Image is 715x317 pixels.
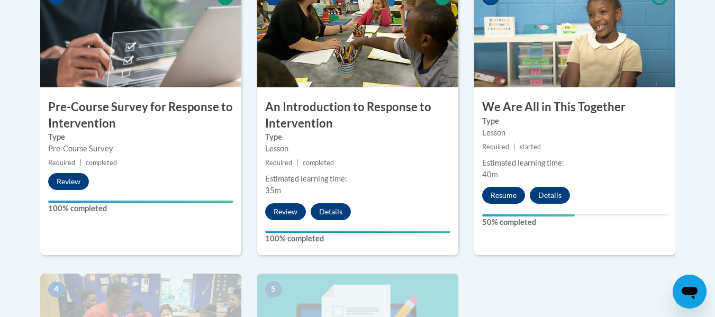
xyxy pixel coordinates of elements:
label: Type [265,131,450,143]
div: Estimated learning time: [482,157,667,169]
h3: We Are All in This Together [474,99,675,115]
div: Estimated learning time: [265,173,450,185]
button: Resume [482,187,525,204]
span: Required [48,159,75,167]
span: | [79,159,82,167]
span: completed [303,159,334,167]
span: started [520,143,541,151]
div: Your progress [265,231,450,233]
div: Your progress [48,201,233,203]
div: Your progress [482,214,575,216]
label: Type [482,115,667,127]
button: Details [530,187,570,204]
span: Required [265,159,292,167]
span: | [296,159,298,167]
span: 4 [48,282,65,297]
label: 100% completed [48,203,233,214]
div: Lesson [265,143,450,155]
div: Pre-Course Survey [48,143,233,155]
h3: Pre-Course Survey for Response to Intervention [40,99,241,132]
span: 5 [265,282,282,297]
span: Required [482,143,509,151]
iframe: Button to launch messaging window [673,275,707,309]
button: Review [265,203,306,220]
button: Review [48,173,89,190]
span: completed [86,159,117,167]
label: Type [48,131,233,143]
span: | [513,143,515,151]
span: 35m [265,186,281,195]
button: Details [311,203,351,220]
label: 100% completed [265,233,450,244]
span: 40m [482,170,498,179]
div: Lesson [482,127,667,139]
h3: An Introduction to Response to Intervention [257,99,458,132]
label: 50% completed [482,216,667,228]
